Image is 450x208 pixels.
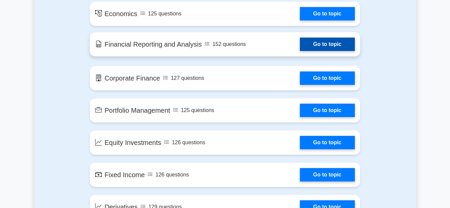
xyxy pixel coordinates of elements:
a: Go to topic [300,136,355,149]
a: Go to topic [300,71,355,85]
a: Go to topic [300,38,355,51]
a: Go to topic [300,7,355,20]
a: Go to topic [300,168,355,181]
a: Go to topic [300,104,355,117]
